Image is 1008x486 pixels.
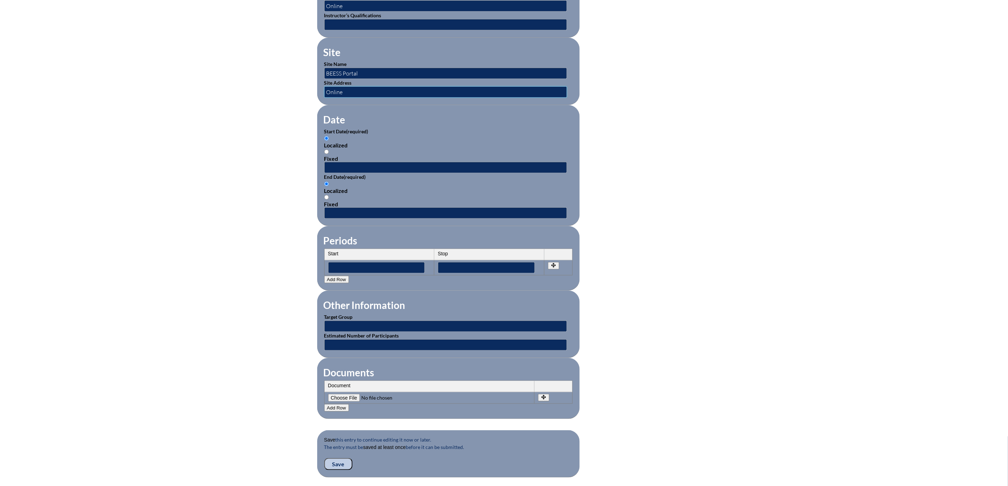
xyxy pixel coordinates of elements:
[324,187,573,194] div: Localized
[324,61,347,67] label: Site Name
[325,249,435,260] th: Start
[324,443,573,458] p: The entry must be before it can be submitted.
[324,195,329,200] input: Fixed
[323,299,406,311] legend: Other Information
[324,436,573,443] p: this entry to continue editing it now or later.
[324,182,329,186] input: Localized
[323,366,375,378] legend: Documents
[324,314,353,320] label: Target Group
[363,444,406,450] b: saved at least once
[434,249,544,260] th: Stop
[324,12,381,18] label: Instructor’s Qualifications
[323,235,358,247] legend: Periods
[324,136,329,141] input: Localized
[324,333,399,339] label: Estimated Number of Participants
[324,142,573,148] div: Localized
[324,458,352,470] input: Save
[324,201,573,207] div: Fixed
[346,128,368,134] span: (required)
[324,437,336,443] b: Save
[325,381,535,392] th: Document
[344,174,366,180] span: (required)
[324,404,349,412] button: Add Row
[323,46,342,58] legend: Site
[324,174,366,180] label: End Date
[324,155,573,162] div: Fixed
[324,80,352,86] label: Site Address
[324,276,349,283] button: Add Row
[323,114,346,126] legend: Date
[324,128,368,134] label: Start Date
[324,150,329,154] input: Fixed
